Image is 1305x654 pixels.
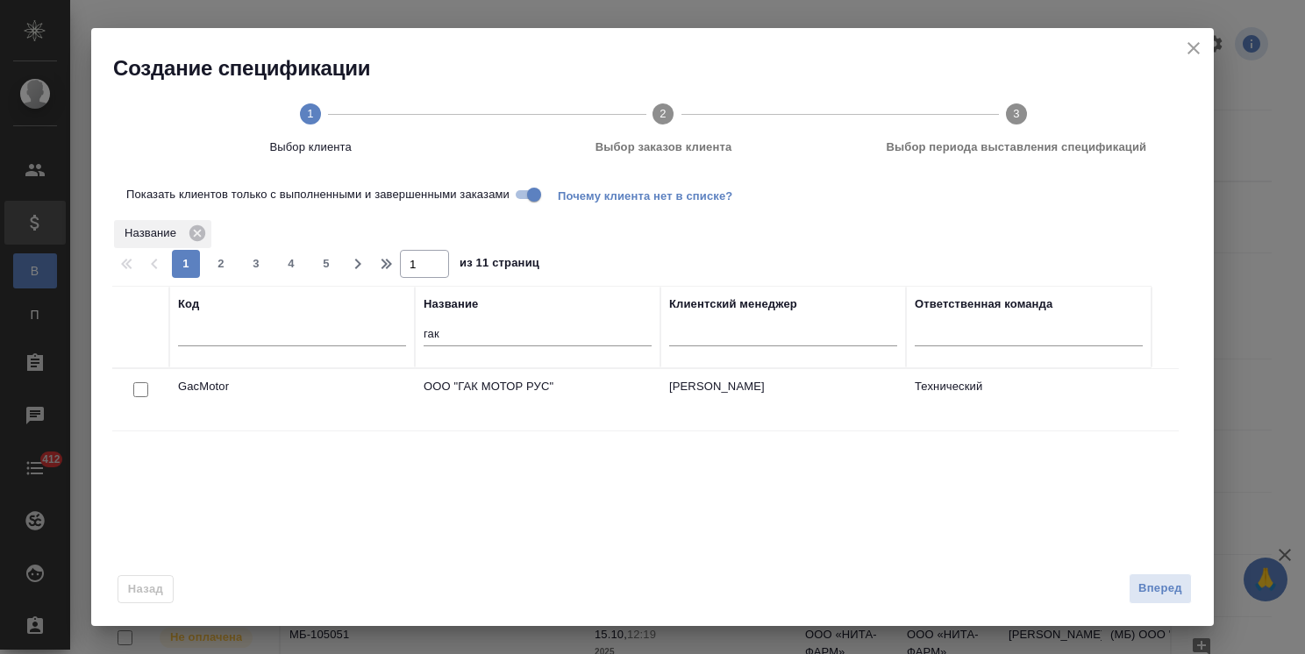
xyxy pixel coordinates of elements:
[494,139,832,156] span: Выбор заказов клиента
[113,54,1214,82] h2: Создание спецификации
[424,378,652,395] p: ООО "ГАК МОТОР РУС"
[915,295,1052,313] div: Ответственная команда
[312,250,340,278] button: 5
[207,250,235,278] button: 2
[660,369,906,430] td: [PERSON_NAME]
[125,224,182,242] p: Название
[847,139,1186,156] span: Выбор периода выставления спецификаций
[424,295,478,313] div: Название
[242,250,270,278] button: 3
[207,255,235,273] span: 2
[178,295,199,313] div: Код
[1138,579,1182,599] span: Вперед
[669,295,797,313] div: Клиентский менеджер
[277,250,305,278] button: 4
[277,255,305,273] span: 4
[242,255,270,273] span: 3
[114,220,211,248] div: Название
[169,369,415,430] td: GacMotor
[1180,35,1207,61] button: close
[558,188,746,202] span: Почему клиента нет в списке?
[906,369,1152,430] td: Технический
[141,139,480,156] span: Выбор клиента
[1129,573,1192,604] button: Вперед
[660,107,667,120] text: 2
[307,107,313,120] text: 1
[126,186,510,203] span: Показать клиентов только с выполненными и завершенными заказами
[460,252,539,278] span: из 11 страниц
[1013,107,1019,120] text: 3
[312,255,340,273] span: 5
